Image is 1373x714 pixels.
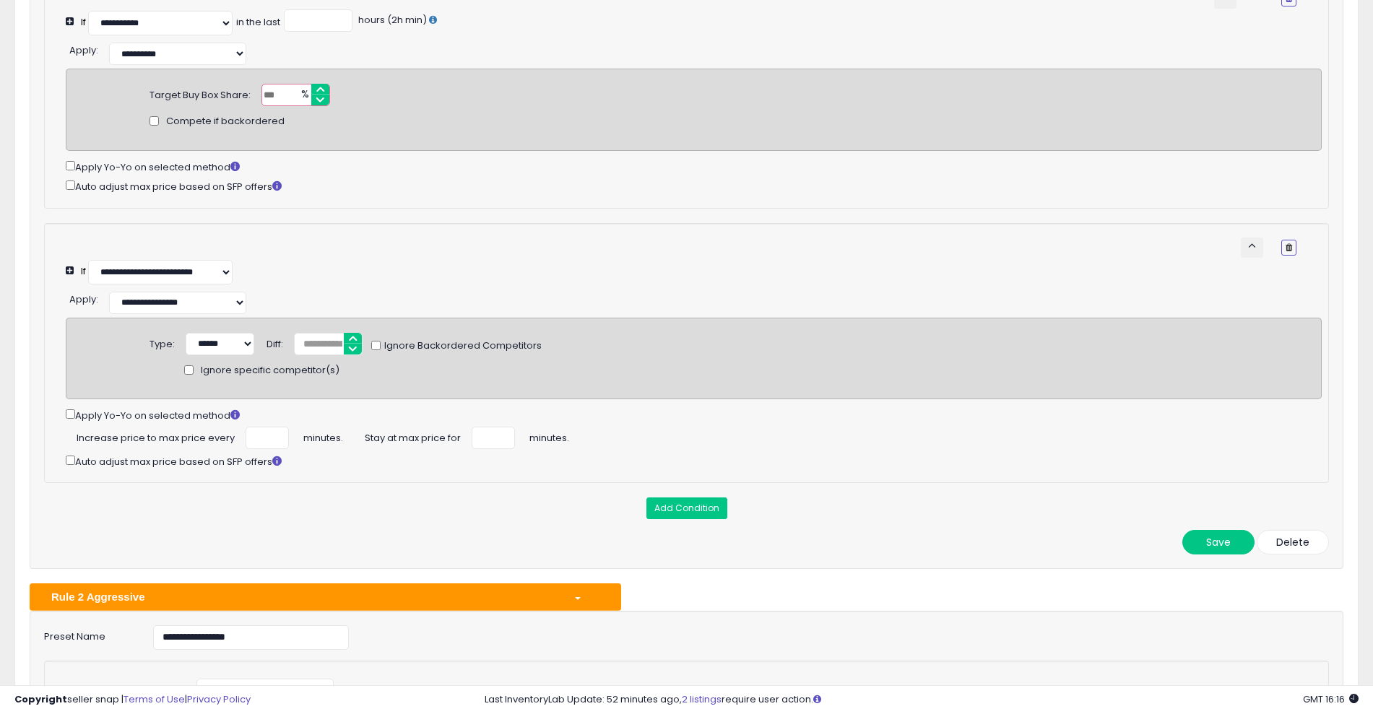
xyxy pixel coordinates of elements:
button: keyboard_arrow_up [1241,238,1263,258]
span: Ignore specific competitor(s) [201,364,339,378]
div: Last InventoryLab Update: 52 minutes ago, require user action. [485,693,1359,707]
div: Auto adjust max price based on SFP offers [66,178,1322,194]
a: 2 listings [682,692,722,706]
button: Delete [1257,530,1329,554]
i: Remove Condition [1286,243,1292,252]
div: Diff: [267,333,283,352]
div: in the last [236,16,280,30]
span: Apply [69,292,96,306]
div: Apply Yo-Yo on selected method [66,406,1322,423]
a: Terms of Use [124,692,185,706]
span: Stay at max price for [365,427,461,445]
span: Ignore Backordered Competitors [381,339,542,353]
div: : [69,288,98,307]
div: Apply Yo-Yo on selected method [66,158,1322,175]
div: Rule 2 Aggressive [40,589,563,604]
button: Add Condition [646,497,727,519]
div: seller snap | | [14,693,251,707]
strong: Copyright [14,692,67,706]
span: Compete if backordered [166,115,285,129]
i: Click here to read more about un-synced listings. [813,695,821,704]
button: Rule 2 Aggressive [30,583,621,610]
span: Apply [69,43,96,57]
span: hours (2h min) [356,13,427,27]
div: Type: [150,333,175,352]
label: Preset Name [33,625,142,644]
button: Save [1182,530,1255,554]
span: Increase price to max price every [77,427,235,445]
span: minutes. [303,427,343,445]
div: Target Buy Box Share: [150,84,251,103]
span: minutes. [529,427,569,445]
div: : [69,39,98,58]
span: keyboard_arrow_up [1245,239,1259,253]
span: % [293,84,316,106]
a: Privacy Policy [187,692,251,706]
label: Default repricing method: [66,682,186,696]
span: 2025-08-10 16:16 GMT [1303,692,1359,706]
div: Auto adjust max price based on SFP offers [66,453,1322,469]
